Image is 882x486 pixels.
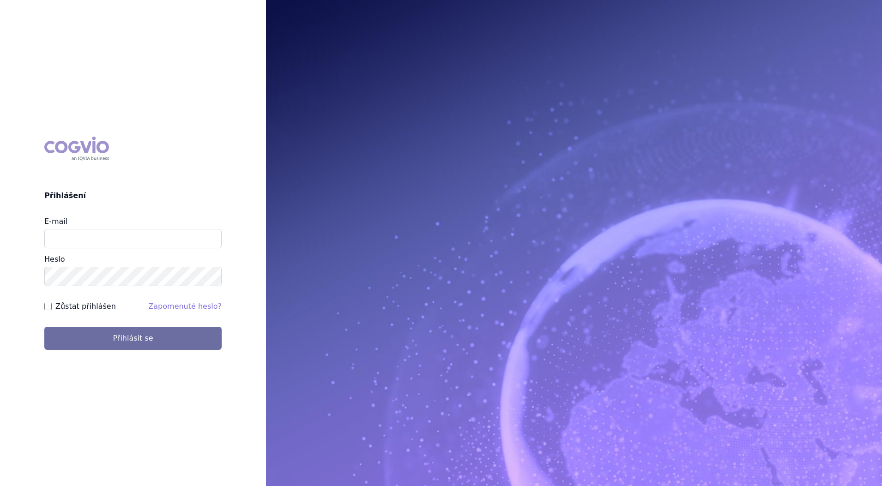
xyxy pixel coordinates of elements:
[55,301,116,312] label: Zůstat přihlášen
[148,302,222,311] a: Zapomenuté heslo?
[44,327,222,350] button: Přihlásit se
[44,217,67,226] label: E-mail
[44,255,65,264] label: Heslo
[44,190,222,201] h2: Přihlášení
[44,137,109,161] div: COGVIO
